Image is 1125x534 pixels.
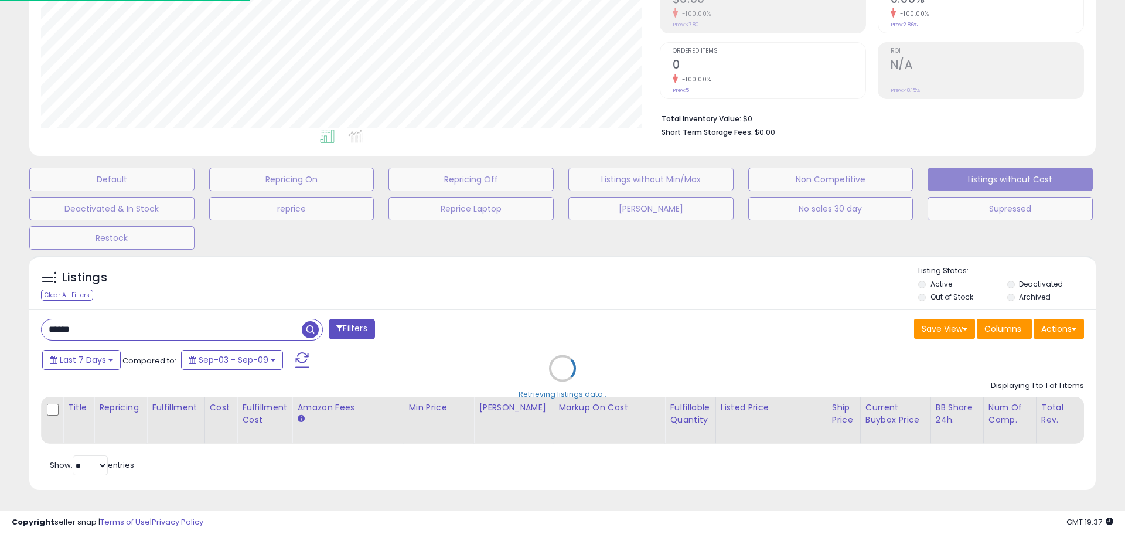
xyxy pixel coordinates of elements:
[673,58,865,74] h2: 0
[388,168,554,191] button: Repricing Off
[519,389,606,399] div: Retrieving listings data..
[891,58,1083,74] h2: N/A
[100,516,150,528] a: Terms of Use
[755,127,775,138] span: $0.00
[662,114,741,124] b: Total Inventory Value:
[891,48,1083,55] span: ROI
[678,75,711,84] small: -100.00%
[896,9,929,18] small: -100.00%
[748,197,913,220] button: No sales 30 day
[209,197,374,220] button: reprice
[928,168,1093,191] button: Listings without Cost
[388,197,554,220] button: Reprice Laptop
[12,516,54,528] strong: Copyright
[891,87,920,94] small: Prev: 48.15%
[748,168,913,191] button: Non Competitive
[662,127,753,137] b: Short Term Storage Fees:
[12,517,203,528] div: seller snap | |
[673,87,689,94] small: Prev: 5
[673,48,865,55] span: Ordered Items
[891,21,918,28] small: Prev: 2.86%
[662,111,1075,125] li: $0
[29,226,195,250] button: Restock
[673,21,699,28] small: Prev: $7.80
[1066,516,1113,528] span: 2025-09-17 19:37 GMT
[209,168,374,191] button: Repricing On
[928,197,1093,220] button: Supressed
[568,197,734,220] button: [PERSON_NAME]
[152,516,203,528] a: Privacy Policy
[29,197,195,220] button: Deactivated & In Stock
[29,168,195,191] button: Default
[568,168,734,191] button: Listings without Min/Max
[678,9,711,18] small: -100.00%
